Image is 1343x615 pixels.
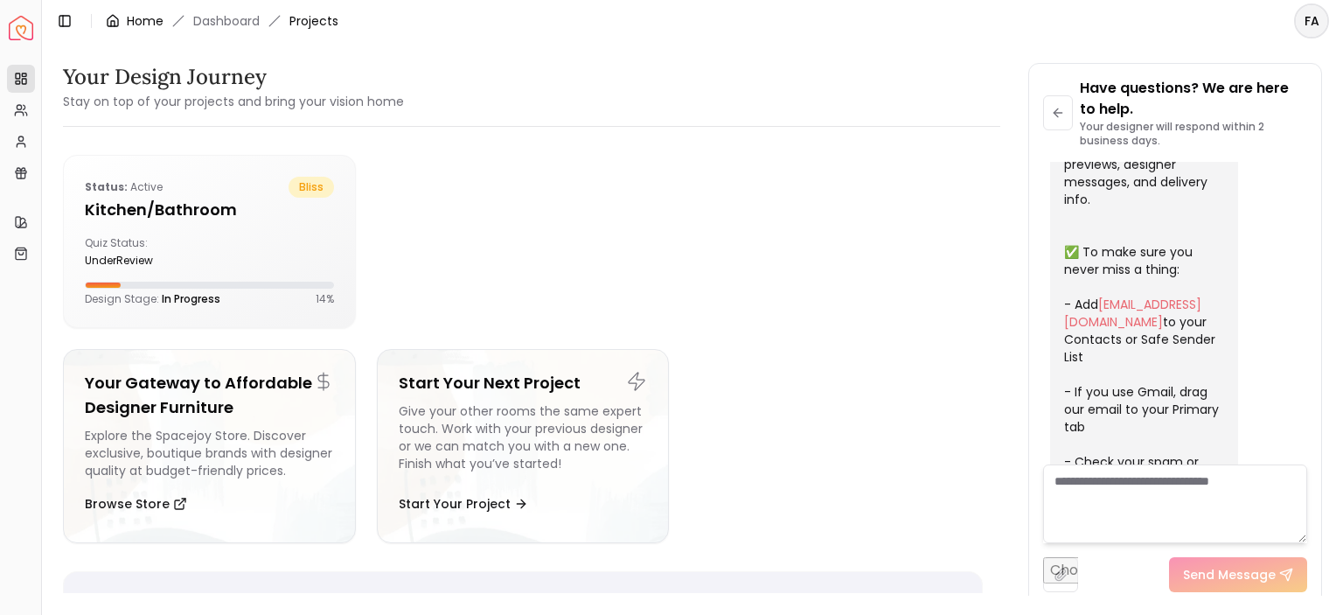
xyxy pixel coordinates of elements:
[85,427,334,479] div: Explore the Spacejoy Store. Discover exclusive, boutique brands with designer quality at budget-f...
[85,371,334,420] h5: Your Gateway to Affordable Designer Furniture
[1294,3,1329,38] button: FA
[85,292,220,306] p: Design Stage:
[1064,296,1201,331] a: [EMAIL_ADDRESS][DOMAIN_NAME]
[399,486,528,521] button: Start Your Project
[85,486,187,521] button: Browse Store
[85,254,202,268] div: underReview
[9,16,33,40] a: Spacejoy
[1080,120,1307,148] p: Your designer will respond within 2 business days.
[85,198,334,222] h5: Kitchen/Bathroom
[289,12,338,30] span: Projects
[85,177,163,198] p: active
[162,291,220,306] span: In Progress
[63,63,404,91] h3: Your Design Journey
[289,177,334,198] span: bliss
[85,179,128,194] b: Status:
[63,349,356,543] a: Your Gateway to Affordable Designer FurnitureExplore the Spacejoy Store. Discover exclusive, bout...
[377,349,670,543] a: Start Your Next ProjectGive your other rooms the same expert touch. Work with your previous desig...
[1296,5,1327,37] span: FA
[399,402,648,479] div: Give your other rooms the same expert touch. Work with your previous designer or we can match you...
[399,371,648,395] h5: Start Your Next Project
[127,12,164,30] a: Home
[316,292,334,306] p: 14 %
[106,12,338,30] nav: breadcrumb
[1080,78,1307,120] p: Have questions? We are here to help.
[193,12,260,30] a: Dashboard
[85,236,202,268] div: Quiz Status:
[9,16,33,40] img: Spacejoy Logo
[63,93,404,110] small: Stay on top of your projects and bring your vision home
